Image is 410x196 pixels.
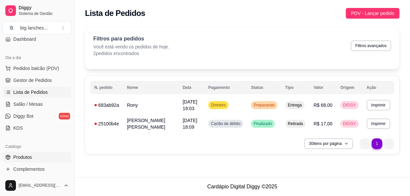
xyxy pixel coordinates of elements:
[19,183,61,188] span: [EMAIL_ADDRESS][DOMAIN_NAME]
[252,102,276,108] span: Preparando
[3,177,71,193] button: [EMAIL_ADDRESS][DOMAIN_NAME]
[13,89,48,96] span: Lista de Pedidos
[13,125,23,131] span: KDS
[13,101,43,107] span: Salão / Mesas
[342,121,357,126] span: DIGGY
[183,99,197,111] span: [DATE] 19:03
[281,81,309,94] th: Tipo
[313,121,332,126] span: R$ 17,00
[3,123,71,133] a: KDS
[85,8,145,19] h2: Lista de Pedidos
[287,102,303,108] span: Entrega
[209,102,227,108] span: Dinheiro
[367,118,390,129] button: Imprimir
[3,34,71,44] a: Dashboard
[183,118,197,130] span: [DATE] 18:09
[13,154,32,161] span: Produtos
[309,81,336,94] th: Valor
[304,138,353,149] button: 30itens por página
[123,81,179,94] th: Nome
[3,21,71,34] button: Select a team
[13,166,44,172] span: Complementos
[3,164,71,174] a: Complementos
[13,36,36,42] span: Dashboard
[3,152,71,163] a: Produtos
[204,81,247,94] th: Pagamento
[209,121,242,126] span: Cartão de débito
[94,102,119,108] div: 683ab92a
[19,5,69,11] span: Diggy
[3,141,71,152] div: Catálogo
[13,77,52,84] span: Gestor de Pedidos
[252,121,273,126] span: Finalizado
[123,114,179,133] td: [PERSON_NAME] [PERSON_NAME]
[3,3,71,19] a: DiggySistema de Gestão
[3,87,71,98] a: Lista de Pedidos
[247,81,281,94] th: Status
[93,35,169,43] p: Filtros para pedidos
[371,138,382,149] li: pagination item 1 active
[356,135,397,152] nav: pagination navigation
[13,113,34,119] span: Diggy Bot
[20,25,48,31] div: big lanches ...
[123,96,179,114] td: Rony
[3,52,71,63] div: Dia a dia
[74,177,410,196] footer: Cardápio Digital Diggy © 2025
[3,63,71,74] button: Pedidos balcão (PDV)
[3,99,71,109] a: Salão / Mesas
[287,121,304,126] span: Retirada
[93,43,169,50] p: Você está vendo os pedidos de hoje.
[351,40,391,51] button: Filtros avançados
[90,81,123,94] th: N. pedido
[342,102,357,108] span: DIGGY
[179,81,204,94] th: Data
[351,10,394,17] span: PDV - Lançar pedido
[3,75,71,86] a: Gestor de Pedidos
[3,111,71,121] a: Diggy Botnovo
[313,102,332,108] span: R$ 68,00
[19,11,69,16] span: Sistema de Gestão
[8,25,15,31] span: B
[13,65,59,72] span: Pedidos balcão (PDV)
[367,100,390,110] button: Imprimir
[93,50,169,57] p: 2 pedidos encontrados
[346,8,399,19] button: PDV - Lançar pedido
[94,120,119,127] div: 25100b4e
[363,81,394,94] th: Ação
[336,81,363,94] th: Origem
